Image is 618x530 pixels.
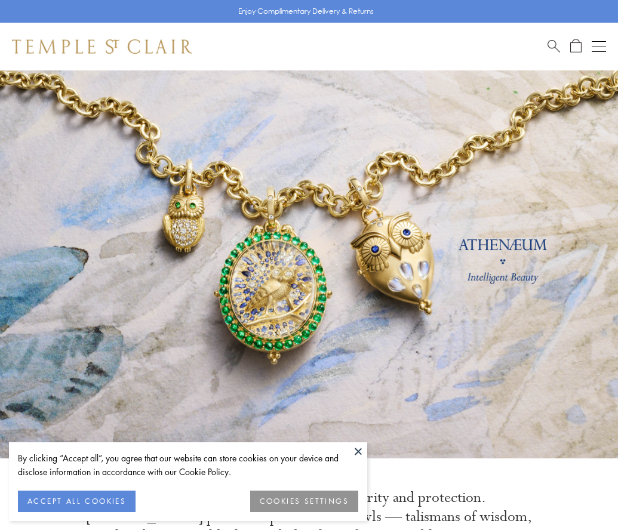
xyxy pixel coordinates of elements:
[548,39,560,54] a: Search
[592,39,606,54] button: Open navigation
[238,5,374,17] p: Enjoy Complimentary Delivery & Returns
[570,39,582,54] a: Open Shopping Bag
[18,451,358,479] div: By clicking “Accept all”, you agree that our website can store cookies on your device and disclos...
[250,491,358,512] button: COOKIES SETTINGS
[18,491,136,512] button: ACCEPT ALL COOKIES
[12,39,192,54] img: Temple St. Clair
